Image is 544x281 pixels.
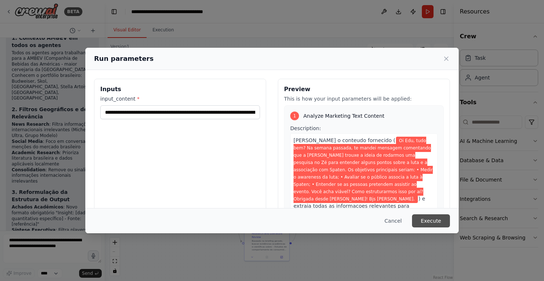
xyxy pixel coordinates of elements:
[303,112,384,120] span: Analyze Marketing Text Content
[94,54,154,64] h2: Run parameters
[294,137,395,143] span: [PERSON_NAME] o conteudo fornecido (
[100,85,260,94] h3: Inputs
[290,112,299,120] div: 1
[294,137,433,203] span: Variable: input_content
[412,214,450,227] button: Execute
[284,95,444,102] p: This is how your input parameters will be applied:
[290,125,321,131] span: Description:
[284,85,444,94] h3: Preview
[100,95,260,102] label: input_content
[379,214,408,227] button: Cancel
